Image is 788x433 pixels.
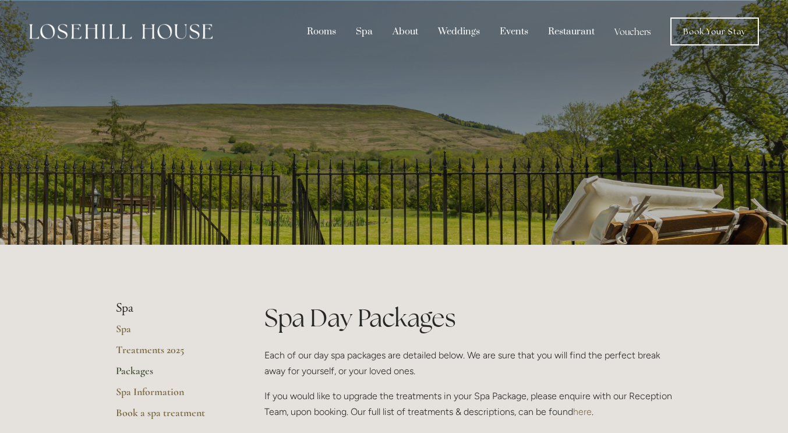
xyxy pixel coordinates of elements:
[606,20,660,43] a: Vouchers
[116,301,227,316] li: Spa
[491,20,537,43] div: Events
[116,364,227,385] a: Packages
[539,20,603,43] div: Restaurant
[116,322,227,343] a: Spa
[264,301,673,335] h1: Spa Day Packages
[116,406,227,427] a: Book a spa treatment
[347,20,381,43] div: Spa
[429,20,489,43] div: Weddings
[116,385,227,406] a: Spa Information
[264,347,673,379] p: Each of our day spa packages are detailed below. We are sure that you will find the perfect break...
[573,406,592,417] a: here
[384,20,427,43] div: About
[116,343,227,364] a: Treatments 2025
[264,388,673,420] p: If you would like to upgrade the treatments in your Spa Package, please enquire with our Receptio...
[29,24,213,39] img: Losehill House
[670,17,759,45] a: Book Your Stay
[298,20,345,43] div: Rooms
